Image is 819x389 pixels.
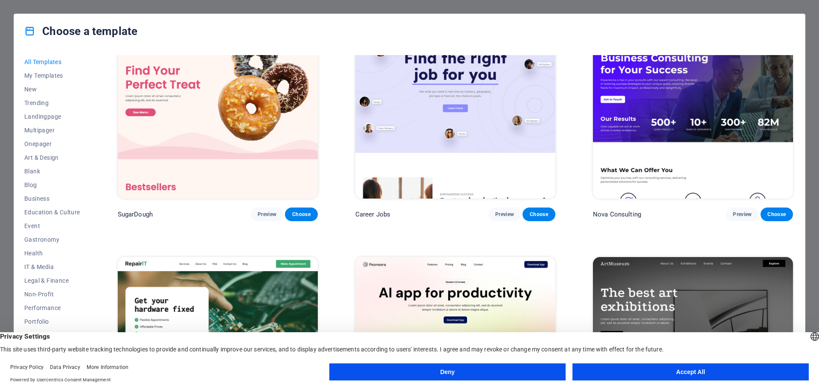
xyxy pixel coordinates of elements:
[24,233,80,246] button: Gastronomy
[24,315,80,328] button: Portfolio
[24,195,80,202] span: Business
[24,58,80,65] span: All Templates
[24,96,80,110] button: Trending
[292,211,311,218] span: Choose
[24,304,80,311] span: Performance
[24,151,80,164] button: Art & Design
[24,209,80,216] span: Education & Culture
[24,181,80,188] span: Blog
[24,246,80,260] button: Health
[24,301,80,315] button: Performance
[24,219,80,233] button: Event
[24,328,80,342] button: Services
[24,137,80,151] button: Onepager
[593,14,793,199] img: Nova Consulting
[118,14,318,199] img: SugarDough
[24,318,80,325] span: Portfolio
[24,24,137,38] h4: Choose a template
[24,123,80,137] button: Multipager
[258,211,276,218] span: Preview
[24,69,80,82] button: My Templates
[24,168,80,175] span: Blank
[24,99,80,106] span: Trending
[24,287,80,301] button: Non-Profit
[24,110,80,123] button: Landingpage
[24,86,80,93] span: New
[24,250,80,257] span: Health
[355,210,391,219] p: Career Jobs
[24,263,80,270] span: IT & Media
[24,192,80,205] button: Business
[118,210,153,219] p: SugarDough
[251,208,283,221] button: Preview
[523,208,555,221] button: Choose
[767,211,786,218] span: Choose
[24,178,80,192] button: Blog
[761,208,793,221] button: Choose
[24,260,80,274] button: IT & Media
[733,211,752,218] span: Preview
[24,127,80,134] span: Multipager
[726,208,758,221] button: Preview
[24,274,80,287] button: Legal & Finance
[24,154,80,161] span: Art & Design
[24,113,80,120] span: Landingpage
[24,236,80,243] span: Gastronomy
[24,82,80,96] button: New
[24,140,80,147] span: Onepager
[488,208,521,221] button: Preview
[24,291,80,298] span: Non-Profit
[593,210,641,219] p: Nova Consulting
[529,211,548,218] span: Choose
[24,164,80,178] button: Blank
[495,211,514,218] span: Preview
[24,72,80,79] span: My Templates
[24,55,80,69] button: All Templates
[285,208,317,221] button: Choose
[24,277,80,284] span: Legal & Finance
[24,222,80,229] span: Event
[24,205,80,219] button: Education & Culture
[355,14,555,199] img: Career Jobs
